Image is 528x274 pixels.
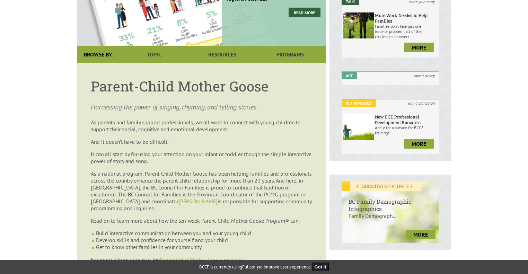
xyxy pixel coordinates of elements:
a: Resources [188,46,256,63]
p: And it doesn’t have to be difficult. [91,138,312,145]
a: more [404,139,434,149]
p: Family Demograph... [342,212,439,226]
a: Topic [120,46,188,63]
a: Parent-Child Mother Goose website [160,256,242,263]
li: Build interactive communication between you and your young child [96,230,312,237]
a: Fullstory [242,264,259,270]
p: Harnessing the power of singing, rhyming, and telling stories. [91,102,312,112]
a: more [406,230,435,239]
p: It can all start by focusing your attention on your infant or toddler though the simple interacti... [91,151,312,165]
p: Apply for a bursary for BCCF trainings [375,125,437,135]
a: Programs [256,46,324,63]
p: For more information visit the . [91,256,312,263]
em: Get Involved [342,99,376,107]
p: Families don’t face just one issue or problem; all of their challenges intersect. [375,24,437,39]
a: [PERSON_NAME] [178,198,218,205]
p: As parents and family support professionals, we all want to connect with young children to suppor... [91,119,312,133]
p: Read on to learn more about how the ten-week Parent-Child Mother Goose Program® can: [91,217,312,224]
h1: Parent-Child Mother Goose [91,77,312,95]
a: Read more [289,8,320,17]
a: more [404,43,434,52]
h6: More Work Needed to Help Families [375,12,437,24]
div: Browse By: [77,46,120,63]
li: Develop skills and confidence for yourself and your child [96,237,312,244]
li: Get to know other families in your community [96,244,312,250]
button: Got it [312,263,329,271]
h6: New ECE Professional Development Bursaries [375,114,437,125]
i: join a campaign [404,99,439,107]
i: take a survey [410,72,439,79]
em: SUGGESTED RESOURCES [342,182,421,191]
em: Act [342,72,357,79]
h6: BC Family Demographic Infographics [342,191,439,212]
p: As a national program, Parent-Child Mother Goose has been helping families and professionals acro... [91,170,312,212]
